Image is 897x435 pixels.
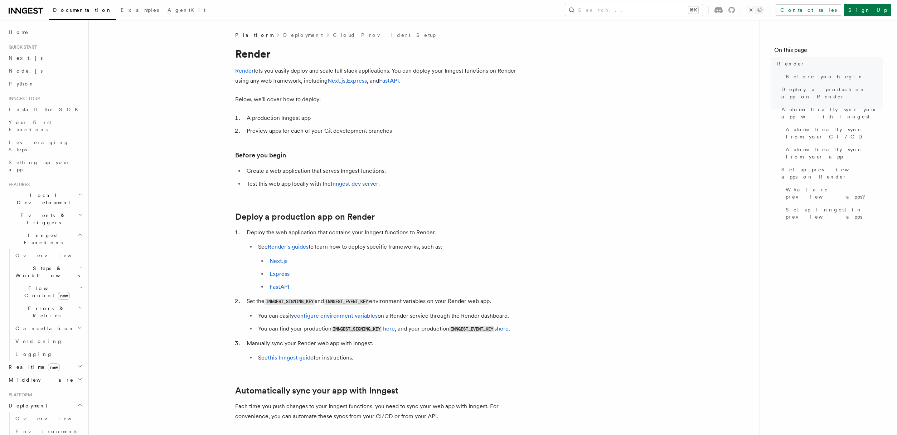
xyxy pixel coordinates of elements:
[270,258,287,264] a: Next.js
[235,150,286,160] a: Before you begin
[235,386,398,396] a: Automatically sync your app with Inngest
[783,70,883,83] a: Before you begin
[328,77,345,84] a: Next.js
[6,209,84,229] button: Events & Triggers
[6,373,84,386] button: Middleware
[256,242,522,292] li: See to learn how to deploy specific frameworks, such as:
[786,186,883,200] span: What are preview apps?
[383,325,395,332] a: here
[9,55,43,61] span: Next.js
[244,113,522,123] li: A production Inngest app
[244,338,522,363] li: Manually sync your Render web app with Inngest.
[15,338,63,344] span: Versioning
[268,243,309,250] a: Render's guides
[497,325,509,332] a: here
[116,2,163,19] a: Examples
[121,7,159,13] span: Examples
[6,189,84,209] button: Local Development
[6,96,40,102] span: Inngest tour
[6,361,84,373] button: Realtimenew
[6,44,37,50] span: Quick start
[6,392,32,398] span: Platform
[244,296,522,334] li: Set the and environment variables on your Render web app.
[6,232,77,246] span: Inngest Functions
[6,192,78,206] span: Local Development
[168,7,205,13] span: AgentKit
[6,363,60,371] span: Realtime
[786,206,883,220] span: Set up Inngest in preview apps
[13,285,79,299] span: Flow Control
[268,354,314,361] a: this Inngest guide
[15,351,53,357] span: Logging
[265,299,315,305] code: INNGEST_SIGNING_KEY
[13,265,80,279] span: Steps & Workflows
[779,163,883,183] a: Set up preview apps on Render
[256,311,522,321] li: You can easily on a Render service through the Render dashboard.
[13,322,84,335] button: Cancellation
[783,123,883,143] a: Automatically sync from your CI/CD
[235,47,522,60] h1: Render
[6,229,84,249] button: Inngest Functions
[9,140,69,152] span: Leveraging Steps
[256,324,522,334] li: You can find your production , and your production s .
[244,179,522,189] li: Test this web app locally with the .
[333,31,436,39] a: Cloud Providers Setup
[774,57,883,70] a: Render
[48,363,60,371] span: new
[774,46,883,57] h4: On this page
[13,325,74,332] span: Cancellation
[9,119,51,132] span: Your first Functions
[13,335,84,348] a: Versioning
[747,6,764,14] button: Toggle dark mode
[235,66,522,86] p: lets you easily deploy and scale full stack applications. You can deploy your Inngest functions o...
[6,376,74,383] span: Middleware
[6,77,84,90] a: Python
[53,7,112,13] span: Documentation
[331,326,382,332] code: INNGEST_SIGNING_KEY
[13,348,84,361] a: Logging
[13,302,84,322] button: Errors & Retries
[347,77,367,84] a: Express
[163,2,210,19] a: AgentKit
[449,326,494,332] code: INNGEST_EVENT_KEY
[9,81,35,87] span: Python
[13,262,84,282] button: Steps & Workflows
[294,312,378,319] a: configure environment variables
[565,4,703,16] button: Search...⌘K
[781,86,883,100] span: Deploy a production app on Render
[235,31,273,39] span: Platform
[270,270,290,277] a: Express
[256,353,522,363] li: See for instructions.
[6,249,84,361] div: Inngest Functions
[235,94,522,104] p: Below, we'll cover how to deploy:
[6,182,30,187] span: Features
[283,31,323,39] a: Deployment
[6,64,84,77] a: Node.js
[783,203,883,223] a: Set up Inngest in preview apps
[6,26,84,39] a: Home
[235,67,254,74] a: Render
[9,29,29,36] span: Home
[6,212,78,226] span: Events & Triggers
[777,60,805,67] span: Render
[49,2,116,20] a: Documentation
[783,183,883,203] a: What are preview apps?
[13,282,84,302] button: Flow Controlnew
[781,106,883,120] span: Automatically sync your app with Inngest
[15,253,89,258] span: Overview
[13,305,78,319] span: Errors & Retries
[6,136,84,156] a: Leveraging Steps
[235,401,522,421] p: Each time you push changes to your Inngest functions, you need to sync your web app with Inngest....
[9,107,83,112] span: Install the SDK
[324,299,369,305] code: INNGEST_EVENT_KEY
[844,4,891,16] a: Sign Up
[270,283,290,290] a: FastAPI
[244,228,522,292] li: Deploy the web application that contains your Inngest functions to Render.
[6,116,84,136] a: Your first Functions
[688,6,698,14] kbd: ⌘K
[786,146,883,160] span: Automatically sync from your app
[235,212,375,222] a: Deploy a production app on Render
[6,399,84,412] button: Deployment
[9,68,43,74] span: Node.js
[6,52,84,64] a: Next.js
